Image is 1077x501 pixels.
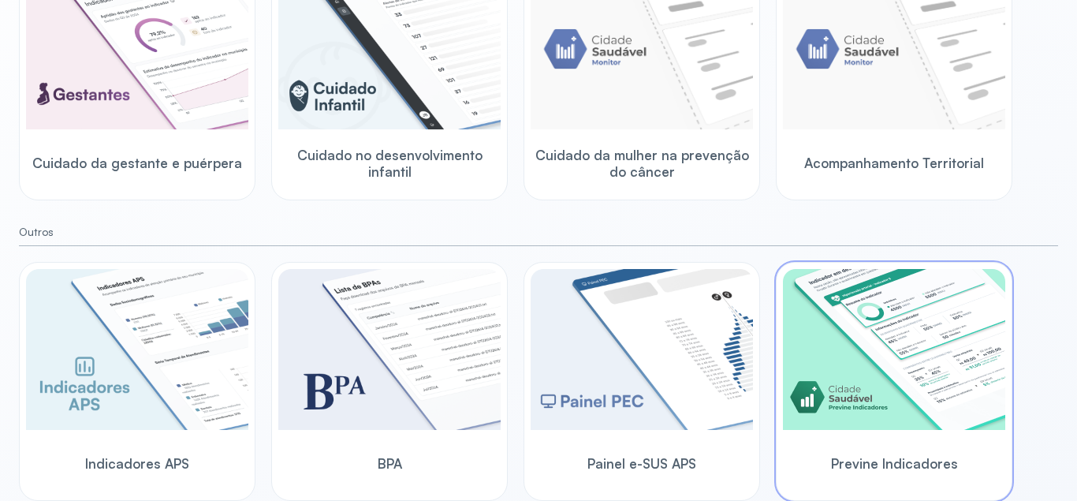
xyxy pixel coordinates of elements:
span: Cuidado da gestante e puérpera [32,155,242,171]
span: Cuidado da mulher na prevenção do câncer [531,147,753,181]
img: bpa.png [278,269,501,430]
img: aps-indicators.png [26,269,248,430]
small: Outros [19,226,1058,239]
img: previne-brasil.png [783,269,1005,430]
span: Acompanhamento Territorial [804,155,984,171]
img: pec-panel.png [531,269,753,430]
span: BPA [378,455,402,472]
span: Painel e-SUS APS [587,455,696,472]
span: Indicadores APS [85,455,189,472]
span: Previne Indicadores [831,455,958,472]
span: Cuidado no desenvolvimento infantil [278,147,501,181]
